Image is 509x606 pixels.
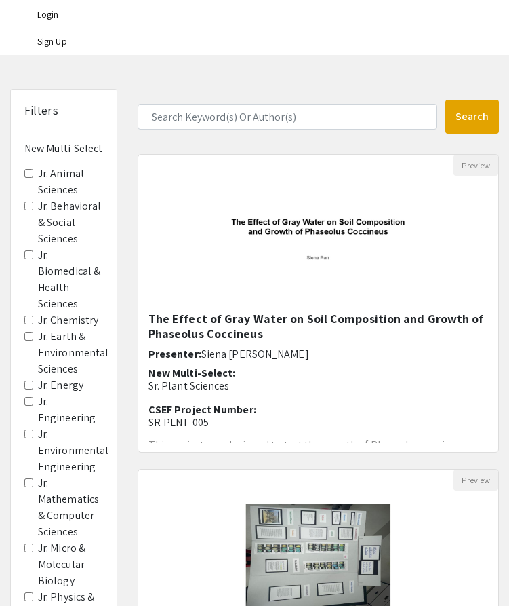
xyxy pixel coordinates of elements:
button: Preview [453,155,498,176]
label: Jr. Environmental Engineering [38,426,108,475]
label: Jr. Mathematics & Computer Sciences [38,475,103,540]
label: Jr. Chemistry [38,312,98,328]
a: Login [37,8,59,20]
div: Open Presentation <p>The Effect of Gray Water on Soil Composition and Growth of Phaseolus Coccine... [138,154,499,453]
label: Jr. Earth & Environmental Sciences [38,328,108,377]
p: SR-PLNT-005 [148,416,488,429]
label: Jr. Engineering [38,394,103,426]
h5: Filters [24,103,58,118]
label: Jr. Biomedical & Health Sciences [38,247,103,312]
iframe: Chat [10,545,58,596]
a: Sign Up [37,35,67,48]
button: Search [445,100,499,134]
h6: Presenter: [148,347,488,360]
p: This project was designed to test the growth of Phaseolus coccineus when irrigated with various t... [148,440,488,461]
label: Jr. Behavioral & Social Sciences [38,198,103,247]
input: Search Keyword(s) Or Author(s) [138,104,437,130]
label: Jr. Micro & Molecular Biology [38,540,103,589]
h6: New Multi-Select [24,142,103,155]
p: Sr. Plant Sciences [148,379,488,392]
img: <p>The Effect of Gray Water on Soil Composition and Growth of Phaseolus Coccineus&nbsp;</p><p><br... [208,176,428,311]
label: Jr. Energy [38,377,83,394]
span: CSEF Project Number: [148,402,256,417]
label: Jr. Animal Sciences [38,166,103,198]
button: Preview [453,470,498,491]
span: New Multi-Select: [148,366,236,380]
h5: The Effect of Gray Water on Soil Composition and Growth of Phaseolus Coccineus [148,311,488,341]
span: Siena [PERSON_NAME] [201,347,309,361]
